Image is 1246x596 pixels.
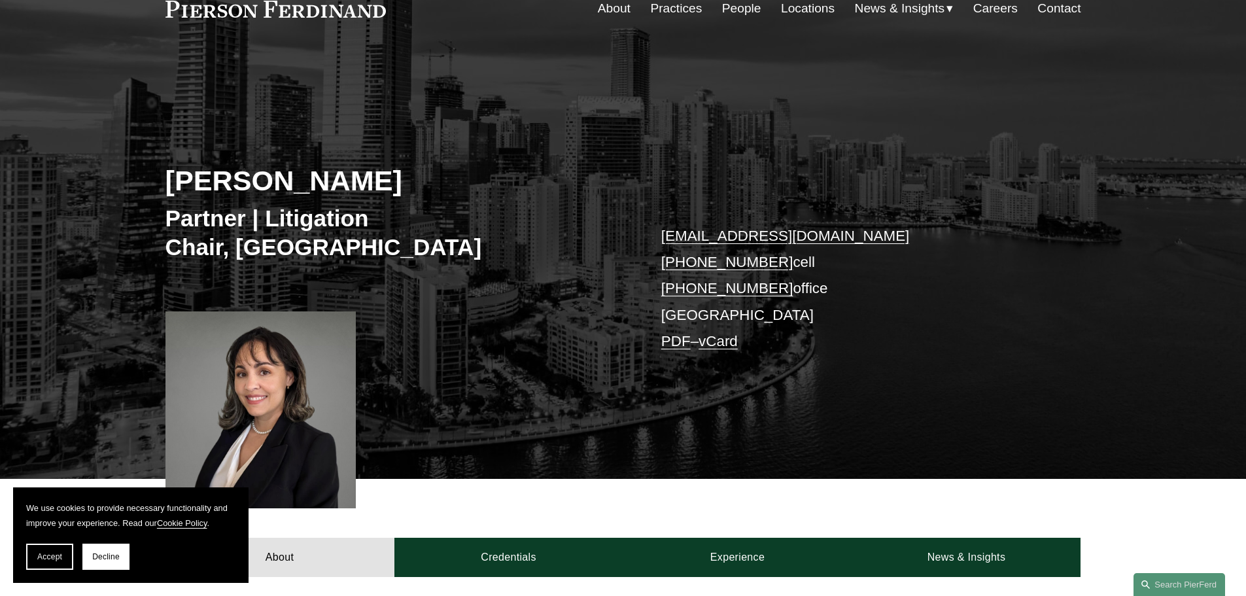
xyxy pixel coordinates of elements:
[165,204,623,261] h3: Partner | Litigation Chair, [GEOGRAPHIC_DATA]
[623,538,852,577] a: Experience
[661,254,793,270] a: [PHONE_NUMBER]
[165,164,623,198] h2: [PERSON_NAME]
[394,538,623,577] a: Credentials
[1134,573,1225,596] a: Search this site
[661,228,909,244] a: [EMAIL_ADDRESS][DOMAIN_NAME]
[165,538,394,577] a: About
[26,544,73,570] button: Accept
[661,280,793,296] a: [PHONE_NUMBER]
[699,333,738,349] a: vCard
[37,552,62,561] span: Accept
[661,333,691,349] a: PDF
[92,552,120,561] span: Decline
[852,538,1081,577] a: News & Insights
[157,518,207,528] a: Cookie Policy
[661,223,1043,355] p: cell office [GEOGRAPHIC_DATA] –
[26,500,235,531] p: We use cookies to provide necessary functionality and improve your experience. Read our .
[13,487,249,583] section: Cookie banner
[82,544,130,570] button: Decline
